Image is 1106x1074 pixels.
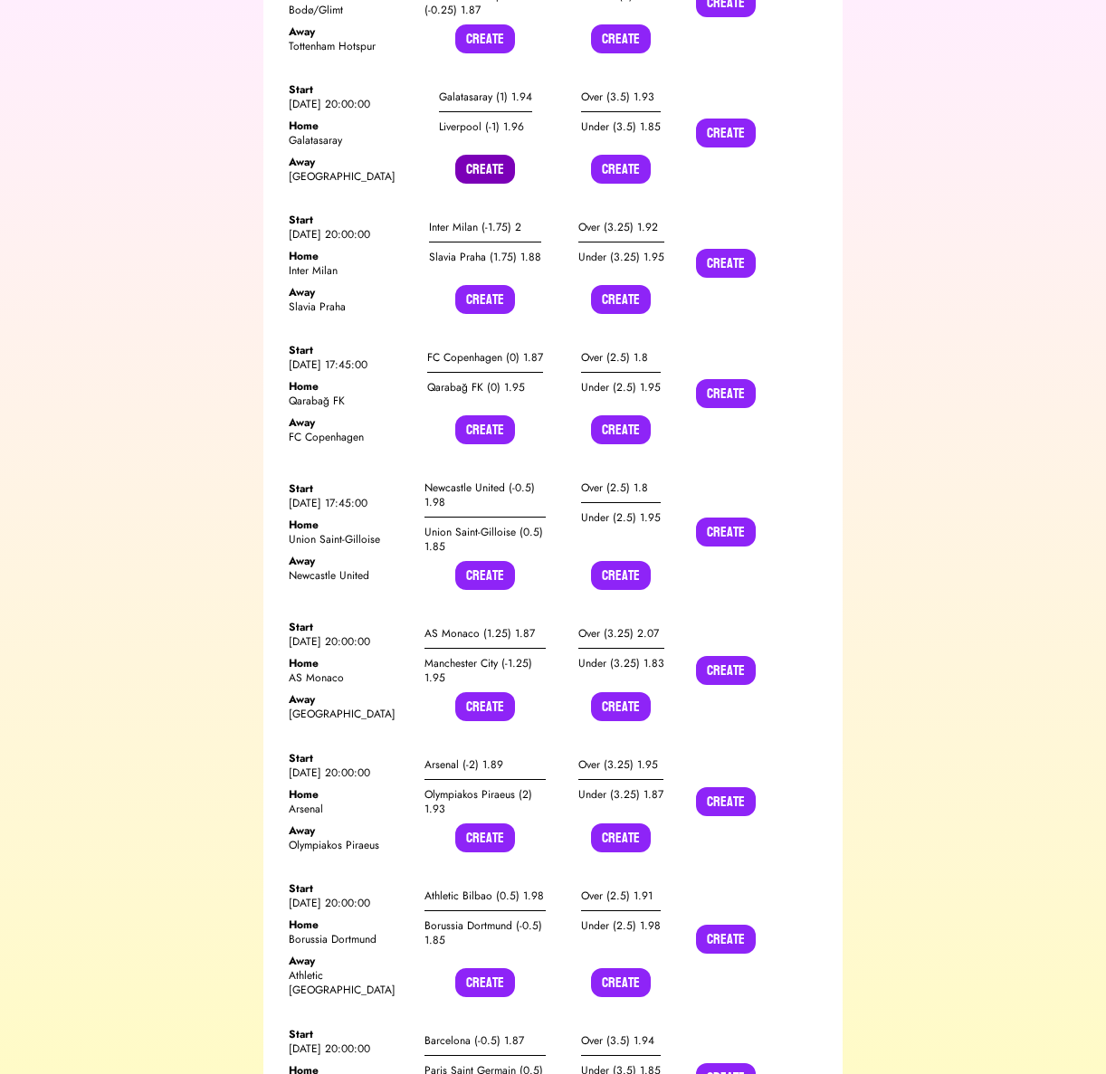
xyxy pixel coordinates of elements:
[578,619,664,649] div: Over (3.25) 2.07
[289,670,410,685] div: AS Monaco
[289,568,410,583] div: Newcastle United
[439,82,532,112] div: Galatasaray (1) 1.94
[289,518,410,532] div: Home
[289,954,410,968] div: Away
[424,750,546,780] div: Arsenal (-2) 1.89
[289,263,410,278] div: Inter Milan
[427,343,543,373] div: FC Copenhagen (0) 1.87
[581,343,661,373] div: Over (2.5) 1.8
[578,780,663,809] div: Under (3.25) 1.87
[578,649,664,678] div: Under (3.25) 1.83
[424,619,546,649] div: AS Monaco (1.25) 1.87
[591,285,651,314] button: Create
[455,285,515,314] button: Create
[581,881,661,911] div: Over (2.5) 1.91
[289,119,410,133] div: Home
[289,881,410,896] div: Start
[591,561,651,590] button: Create
[591,968,651,997] button: Create
[289,82,410,97] div: Start
[289,430,410,444] div: FC Copenhagen
[289,285,410,299] div: Away
[455,823,515,852] button: Create
[289,707,410,721] div: [GEOGRAPHIC_DATA]
[696,249,756,278] button: Create
[581,911,661,940] div: Under (2.5) 1.98
[578,750,663,780] div: Over (3.25) 1.95
[581,473,661,503] div: Over (2.5) 1.8
[455,968,515,997] button: Create
[455,692,515,721] button: Create
[289,24,410,39] div: Away
[696,925,756,954] button: Create
[289,1027,410,1041] div: Start
[455,155,515,184] button: Create
[696,656,756,685] button: Create
[696,787,756,816] button: Create
[289,169,410,184] div: [GEOGRAPHIC_DATA]
[455,24,515,53] button: Create
[289,787,410,802] div: Home
[289,227,410,242] div: [DATE] 20:00:00
[289,155,410,169] div: Away
[578,213,664,242] div: Over (3.25) 1.92
[289,656,410,670] div: Home
[289,39,410,53] div: Tottenham Hotspur
[455,415,515,444] button: Create
[289,481,410,496] div: Start
[289,343,410,357] div: Start
[289,1041,410,1056] div: [DATE] 20:00:00
[289,554,410,568] div: Away
[581,373,661,402] div: Under (2.5) 1.95
[455,561,515,590] button: Create
[289,496,410,510] div: [DATE] 17:45:00
[289,692,410,707] div: Away
[591,24,651,53] button: Create
[289,917,410,932] div: Home
[289,249,410,263] div: Home
[591,155,651,184] button: Create
[424,1026,546,1056] div: Barcelona (-0.5) 1.87
[289,357,410,372] div: [DATE] 17:45:00
[289,133,410,147] div: Galatasaray
[696,518,756,547] button: Create
[289,620,410,634] div: Start
[289,802,410,816] div: Arsenal
[591,823,651,852] button: Create
[429,213,541,242] div: Inter Milan (-1.75) 2
[289,3,410,17] div: Bodø/Glimt
[289,415,410,430] div: Away
[581,82,661,112] div: Over (3.5) 1.93
[289,896,410,910] div: [DATE] 20:00:00
[289,532,410,547] div: Union Saint-Gilloise
[581,1026,661,1056] div: Over (3.5) 1.94
[289,634,410,649] div: [DATE] 20:00:00
[581,503,661,532] div: Under (2.5) 1.95
[289,751,410,765] div: Start
[289,932,410,946] div: Borussia Dortmund
[289,394,410,408] div: Qarabağ FK
[439,112,532,141] div: Liverpool (-1) 1.96
[424,881,546,911] div: Athletic Bilbao (0.5) 1.98
[591,415,651,444] button: Create
[578,242,664,271] div: Under (3.25) 1.95
[289,213,410,227] div: Start
[289,765,410,780] div: [DATE] 20:00:00
[289,379,410,394] div: Home
[424,780,546,823] div: Olympiakos Piraeus (2) 1.93
[591,692,651,721] button: Create
[424,473,546,518] div: Newcastle United (-0.5) 1.98
[424,911,546,955] div: Borussia Dortmund (-0.5) 1.85
[289,823,410,838] div: Away
[289,968,410,997] div: Athletic [GEOGRAPHIC_DATA]
[696,119,756,147] button: Create
[429,242,541,271] div: Slavia Praha (1.75) 1.88
[289,97,410,111] div: [DATE] 20:00:00
[581,112,661,141] div: Under (3.5) 1.85
[289,838,410,852] div: Olympiakos Piraeus
[424,518,546,561] div: Union Saint-Gilloise (0.5) 1.85
[696,379,756,408] button: Create
[424,649,546,692] div: Manchester City (-1.25) 1.95
[289,299,410,314] div: Slavia Praha
[427,373,543,402] div: Qarabağ FK (0) 1.95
